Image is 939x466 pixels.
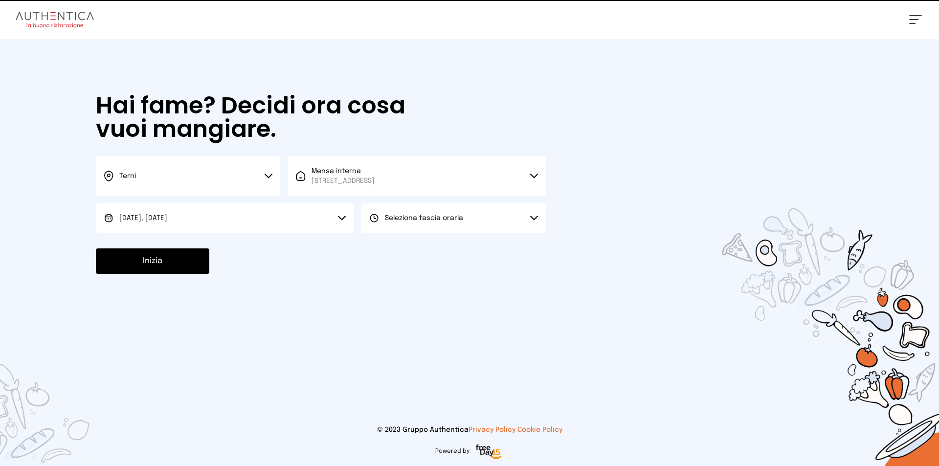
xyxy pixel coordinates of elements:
[361,203,546,233] button: Seleziona fascia oraria
[288,156,546,196] button: Mensa interna[STREET_ADDRESS]
[96,156,280,196] button: Terni
[119,215,167,222] span: [DATE], [DATE]
[96,94,433,141] h1: Hai fame? Decidi ora cosa vuoi mangiare.
[665,152,939,466] img: sticker-selezione-mensa.70a28f7.png
[312,166,375,186] span: Mensa interna
[16,425,923,435] p: © 2023 Gruppo Authentica
[119,173,136,179] span: Terni
[312,176,375,186] span: [STREET_ADDRESS]
[96,248,209,274] button: Inizia
[517,426,562,433] a: Cookie Policy
[469,426,515,433] a: Privacy Policy
[96,203,354,233] button: [DATE], [DATE]
[435,447,469,455] span: Powered by
[385,215,463,222] span: Seleziona fascia oraria
[473,443,504,462] img: logo-freeday.3e08031.png
[16,12,94,27] img: logo.8f33a47.png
